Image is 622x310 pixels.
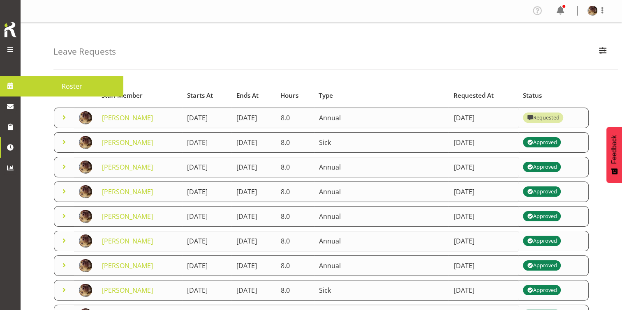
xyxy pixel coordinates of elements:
img: aaron-grant454b22c01f25b3c339245abd24dca433.png [79,136,92,149]
td: [DATE] [231,132,275,153]
img: aaron-grant454b22c01f25b3c339245abd24dca433.png [79,161,92,174]
img: aaron-grant454b22c01f25b3c339245abd24dca433.png [79,259,92,272]
a: [PERSON_NAME] [102,212,153,221]
span: Feedback [610,135,618,164]
a: [PERSON_NAME] [102,286,153,295]
td: 8.0 [276,280,314,301]
img: aaron-grant454b22c01f25b3c339245abd24dca433.png [79,234,92,248]
span: Starts At [187,91,213,100]
span: Status [523,91,542,100]
td: Annual [314,108,449,128]
td: [DATE] [182,280,231,301]
td: Annual [314,181,449,202]
td: Annual [314,231,449,251]
td: [DATE] [182,255,231,276]
a: [PERSON_NAME] [102,113,153,122]
td: [DATE] [231,157,275,177]
div: Approved [527,236,557,246]
span: Requested At [453,91,494,100]
img: aaron-grant454b22c01f25b3c339245abd24dca433.png [587,6,597,16]
td: 8.0 [276,157,314,177]
td: Annual [314,206,449,227]
div: Approved [527,211,557,221]
img: aaron-grant454b22c01f25b3c339245abd24dca433.png [79,284,92,297]
img: aaron-grant454b22c01f25b3c339245abd24dca433.png [79,185,92,198]
td: [DATE] [182,132,231,153]
td: [DATE] [449,108,518,128]
a: [PERSON_NAME] [102,163,153,172]
td: 8.0 [276,108,314,128]
div: Approved [527,162,557,172]
td: [DATE] [231,255,275,276]
td: [DATE] [182,231,231,251]
td: [DATE] [182,157,231,177]
h4: Leave Requests [53,47,116,56]
td: [DATE] [231,280,275,301]
td: [DATE] [449,157,518,177]
td: 8.0 [276,255,314,276]
a: [PERSON_NAME] [102,261,153,270]
td: [DATE] [449,181,518,202]
a: [PERSON_NAME] [102,187,153,196]
td: [DATE] [449,280,518,301]
td: [DATE] [231,108,275,128]
td: 8.0 [276,132,314,153]
td: Annual [314,255,449,276]
td: [DATE] [231,231,275,251]
a: [PERSON_NAME] [102,237,153,246]
td: 8.0 [276,206,314,227]
td: [DATE] [449,255,518,276]
td: [DATE] [449,206,518,227]
button: Filter Employees [594,43,611,61]
td: 8.0 [276,231,314,251]
td: [DATE] [182,108,231,128]
img: aaron-grant454b22c01f25b3c339245abd24dca433.png [79,111,92,124]
span: Roster [25,80,119,92]
td: [DATE] [231,206,275,227]
td: [DATE] [449,231,518,251]
td: Sick [314,132,449,153]
td: [DATE] [182,206,231,227]
span: Hours [280,91,298,100]
div: Approved [527,285,557,295]
td: Annual [314,157,449,177]
button: Feedback - Show survey [606,127,622,183]
div: Approved [527,138,557,147]
td: Sick [314,280,449,301]
td: [DATE] [231,181,275,202]
a: [PERSON_NAME] [102,138,153,147]
td: [DATE] [182,181,231,202]
img: aaron-grant454b22c01f25b3c339245abd24dca433.png [79,210,92,223]
span: Ends At [236,91,259,100]
div: Requested [527,113,559,123]
div: Approved [527,261,557,271]
td: [DATE] [449,132,518,153]
img: Rosterit icon logo [2,21,18,39]
td: 8.0 [276,181,314,202]
a: Roster [21,76,123,96]
div: Approved [527,187,557,197]
span: Type [319,91,333,100]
